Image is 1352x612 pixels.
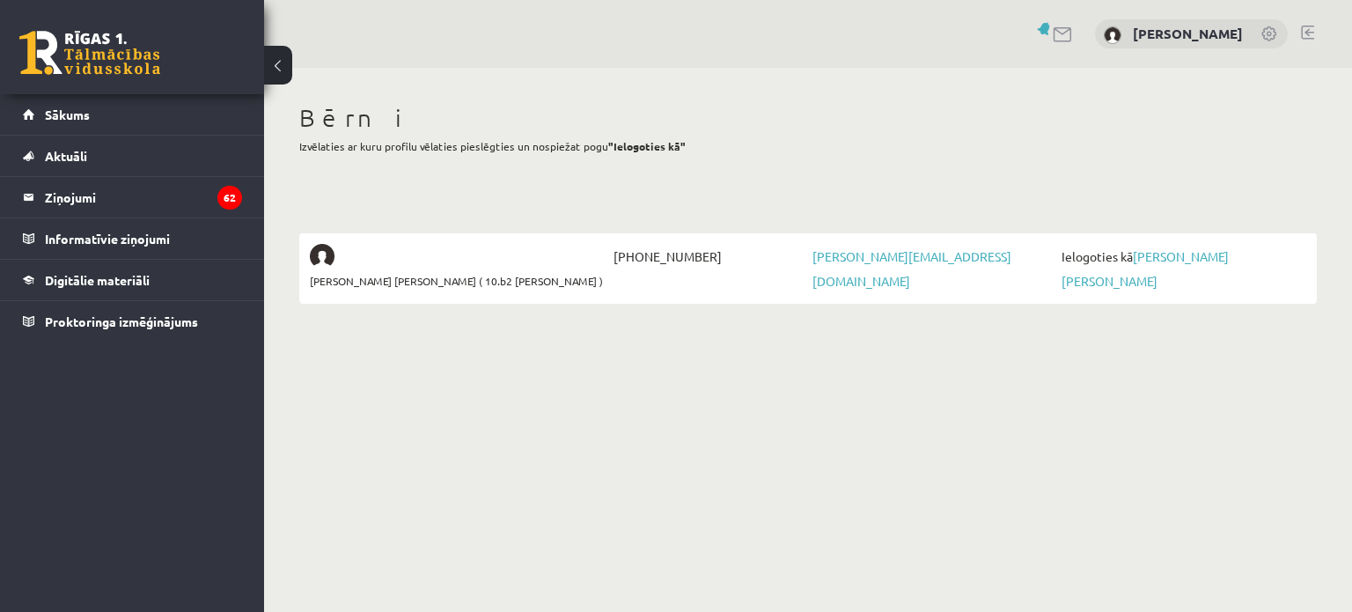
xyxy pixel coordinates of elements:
[45,107,90,122] span: Sākums
[1062,248,1229,289] a: [PERSON_NAME] [PERSON_NAME]
[23,177,242,218] a: Ziņojumi62
[23,94,242,135] a: Sākums
[812,248,1011,289] a: [PERSON_NAME][EMAIL_ADDRESS][DOMAIN_NAME]
[45,218,242,259] legend: Informatīvie ziņojumi
[45,272,150,288] span: Digitālie materiāli
[609,244,808,269] span: [PHONE_NUMBER]
[608,139,686,153] b: "Ielogoties kā"
[23,136,242,176] a: Aktuāli
[310,244,334,269] img: Daniels Legzdiņš
[217,186,242,210] i: 62
[23,260,242,300] a: Digitālie materiāli
[45,313,198,329] span: Proktoringa izmēģinājums
[45,148,87,164] span: Aktuāli
[23,218,242,259] a: Informatīvie ziņojumi
[1104,26,1121,44] img: Sarmīte Legzdiņa
[310,269,603,293] span: [PERSON_NAME] [PERSON_NAME] ( 10.b2 [PERSON_NAME] )
[299,138,1317,154] p: Izvēlaties ar kuru profilu vēlaties pieslēgties un nospiežat pogu
[19,31,160,75] a: Rīgas 1. Tālmācības vidusskola
[23,301,242,342] a: Proktoringa izmēģinājums
[45,177,242,218] legend: Ziņojumi
[1133,25,1243,42] a: [PERSON_NAME]
[1057,244,1306,293] span: Ielogoties kā
[299,103,1317,133] h1: Bērni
